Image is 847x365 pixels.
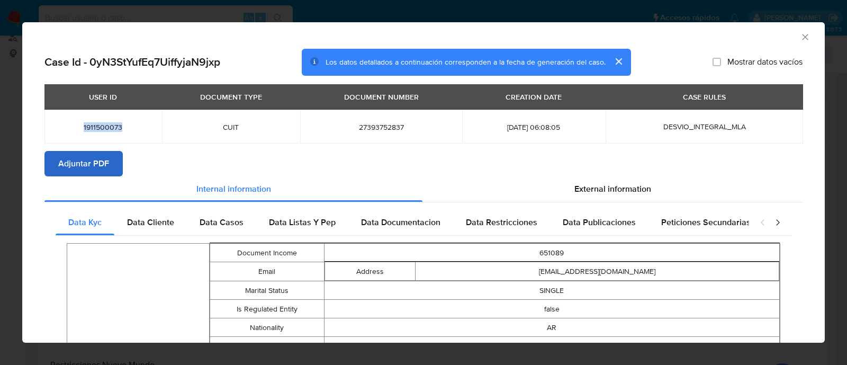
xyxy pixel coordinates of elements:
td: Email [210,262,324,281]
button: Adjuntar PDF [44,151,123,176]
td: Nationality [210,318,324,337]
div: USER ID [83,88,123,106]
span: Data Publicaciones [563,216,636,228]
span: Data Listas Y Pep [269,216,336,228]
span: 27393752837 [313,122,449,132]
td: 651089 [324,244,780,262]
span: Los datos detallados a continuación corresponden a la fecha de generación del caso. [326,57,606,67]
td: SINGLE [324,281,780,300]
span: Data Kyc [68,216,102,228]
td: false [324,300,780,318]
span: 1911500073 [57,122,149,132]
span: Data Documentacion [361,216,440,228]
button: Cerrar ventana [800,32,809,41]
td: false [324,337,780,355]
span: Adjuntar PDF [58,152,109,175]
div: CASE RULES [677,88,732,106]
td: AR [324,318,780,337]
div: Detailed internal info [56,210,749,235]
span: Internal information [196,183,271,195]
span: [DATE] 06:08:05 [475,122,593,132]
td: Is Regulated Entity [210,300,324,318]
h2: Case Id - 0yN3StYufEq7UiffyjaN9jxp [44,55,220,69]
span: Data Cliente [127,216,174,228]
td: Address [325,262,416,281]
span: CUIT [175,122,288,132]
div: DOCUMENT TYPE [194,88,268,106]
span: External information [574,183,651,195]
span: DESVIO_INTEGRAL_MLA [663,121,746,132]
td: [EMAIL_ADDRESS][DOMAIN_NAME] [416,262,779,281]
span: Data Casos [200,216,244,228]
td: Marital Status [210,281,324,300]
span: Mostrar datos vacíos [727,57,803,67]
div: CREATION DATE [499,88,568,106]
div: Detailed info [44,176,803,202]
td: Document Income [210,244,324,262]
div: closure-recommendation-modal [22,22,825,343]
td: Is Pep [210,337,324,355]
span: Data Restricciones [466,216,537,228]
span: Peticiones Secundarias [661,216,751,228]
input: Mostrar datos vacíos [713,58,721,66]
button: cerrar [606,49,631,74]
div: DOCUMENT NUMBER [338,88,425,106]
